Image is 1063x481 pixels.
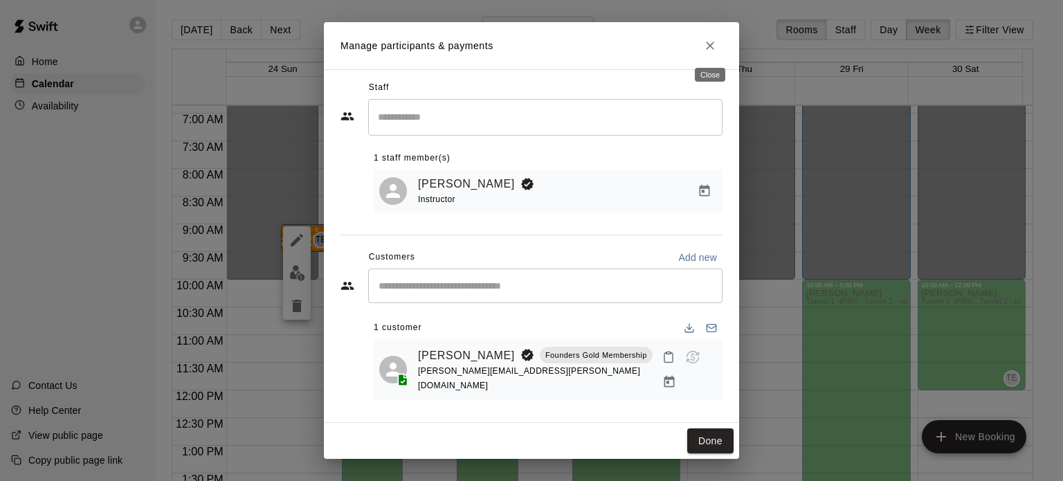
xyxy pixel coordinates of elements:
[657,345,680,369] button: Mark attendance
[340,279,354,293] svg: Customers
[369,246,415,269] span: Customers
[418,366,640,390] span: [PERSON_NAME][EMAIL_ADDRESS][PERSON_NAME][DOMAIN_NAME]
[369,77,389,99] span: Staff
[678,317,700,339] button: Download list
[374,317,421,339] span: 1 customer
[418,194,455,204] span: Instructor
[379,177,407,205] div: Tyler Eckberg
[678,251,717,264] p: Add new
[374,147,451,170] span: 1 staff member(s)
[520,177,534,191] svg: Booking Owner
[340,109,354,123] svg: Staff
[657,370,682,394] button: Manage bookings & payment
[379,356,407,383] div: William Mansfield
[700,317,723,339] button: Email participants
[680,351,705,363] span: Scheduled payment of $55
[673,246,723,269] button: Add new
[698,33,723,58] button: Close
[545,350,647,361] p: Founders Gold Membership
[368,99,723,136] div: Search staff
[520,348,534,362] svg: Booking Owner
[687,428,734,454] button: Done
[692,179,717,203] button: Manage bookings & payment
[340,39,493,53] p: Manage participants & payments
[418,175,515,193] a: [PERSON_NAME]
[418,347,515,365] a: [PERSON_NAME]
[368,269,723,303] div: Start typing to search customers...
[695,68,725,82] div: Close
